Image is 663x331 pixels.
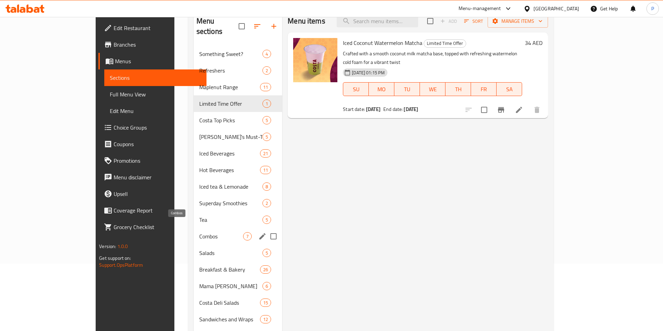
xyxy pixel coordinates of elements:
[114,40,201,49] span: Branches
[249,18,266,35] span: Sort sections
[257,231,268,242] button: edit
[525,38,542,48] h6: 34 AED
[420,82,445,96] button: WE
[115,57,201,65] span: Menus
[262,216,271,224] div: items
[114,157,201,165] span: Promotions
[199,315,260,323] span: Sandwiches and Wraps
[460,16,488,27] span: Sort items
[199,216,262,224] span: Tea
[98,36,206,53] a: Branches
[98,152,206,169] a: Promotions
[98,136,206,152] a: Coupons
[110,90,201,98] span: Full Menu View
[260,150,271,157] span: 21
[260,300,271,306] span: 15
[262,50,271,58] div: items
[194,145,282,162] div: Iced Beverages21
[445,82,471,96] button: TH
[199,265,260,274] span: Breakfast & Bakery
[263,217,271,223] span: 5
[404,105,418,114] b: [DATE]
[397,84,417,94] span: TU
[199,149,260,158] span: Iced Beverages
[423,84,443,94] span: WE
[104,103,206,119] a: Edit Menu
[383,105,403,114] span: End date:
[199,50,262,58] div: Something Sweet?
[194,129,282,145] div: [PERSON_NAME]’s Must-Trys5
[104,86,206,103] a: Full Menu View
[194,62,282,79] div: Refreshers2
[199,83,260,91] span: Maplenut Range
[477,103,491,117] span: Select to update
[343,105,365,114] span: Start date:
[234,19,249,34] span: Select all sections
[199,133,262,141] span: [PERSON_NAME]’s Must-Trys
[199,299,260,307] span: Costa Deli Salads
[199,100,262,108] span: Limited Time Offer
[263,183,271,190] span: 8
[448,84,468,94] span: TH
[343,49,522,67] p: Crafted with a smooth coconut milk matcha base, topped with refreshing watermelon cold foam for a...
[194,46,282,62] div: Something Sweet?4
[110,107,201,115] span: Edit Menu
[98,53,206,69] a: Menus
[194,278,282,294] div: Mama [PERSON_NAME]6
[369,82,394,96] button: MO
[117,242,128,251] span: 1.0.0
[114,123,201,132] span: Choice Groups
[471,82,497,96] button: FR
[262,249,271,257] div: items
[263,117,271,124] span: 5
[104,69,206,86] a: Sections
[515,106,523,114] a: Edit menu item
[288,16,325,26] h2: Menu items
[260,84,271,91] span: 11
[262,100,271,108] div: items
[651,5,654,12] span: P
[262,116,271,124] div: items
[99,242,116,251] span: Version:
[459,4,501,13] div: Menu-management
[194,195,282,211] div: Superday Smoothies2
[199,182,262,191] span: Iced tea & Lemonade
[199,116,262,124] span: Costa Top Picks
[263,101,271,107] span: 1
[98,169,206,186] a: Menu disclaimer
[194,112,282,129] div: Costa Top Picks5
[262,133,271,141] div: items
[98,202,206,219] a: Coverage Report
[529,102,545,118] button: delete
[534,5,579,12] div: [GEOGRAPHIC_DATA]
[474,84,494,94] span: FR
[293,38,337,82] img: Iced Coconut Watermelon Matcha
[110,74,201,82] span: Sections
[194,311,282,328] div: Sandwiches and Wraps12
[260,299,271,307] div: items
[196,16,239,37] h2: Menu sections
[114,173,201,181] span: Menu disclaimer
[194,162,282,178] div: Hot Beverages11
[263,134,271,140] span: 5
[98,219,206,235] a: Grocery Checklist
[423,14,438,28] span: Select section
[114,190,201,198] span: Upsell
[199,166,260,174] span: Hot Beverages
[424,39,466,47] span: Limited Time Offer
[464,17,483,25] span: Sort
[199,249,262,257] span: Salads
[194,79,282,95] div: Maplenut Range11
[199,66,262,75] span: Refreshers
[262,199,271,207] div: items
[263,283,271,290] span: 6
[424,39,466,48] div: Limited Time Offer
[114,24,201,32] span: Edit Restaurant
[438,16,460,27] span: Add item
